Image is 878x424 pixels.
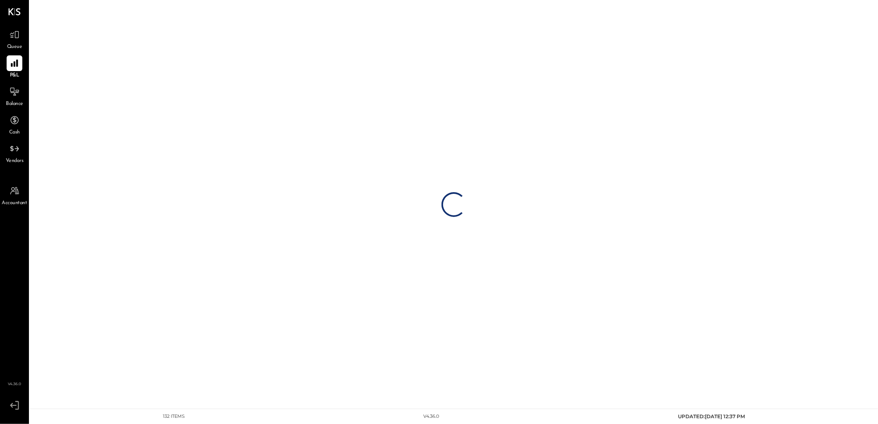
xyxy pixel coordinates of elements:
a: Cash [0,112,29,136]
span: P&L [10,72,19,79]
span: Cash [9,129,20,136]
a: Accountant [0,183,29,207]
span: Vendors [6,157,24,165]
div: 132 items [163,413,185,420]
span: Balance [6,100,23,108]
a: Queue [0,27,29,51]
a: P&L [0,55,29,79]
div: v 4.36.0 [424,413,439,420]
a: Balance [0,84,29,108]
span: Queue [7,43,22,51]
span: Accountant [2,200,27,207]
a: Vendors [0,141,29,165]
span: UPDATED: [DATE] 12:37 PM [678,413,745,419]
